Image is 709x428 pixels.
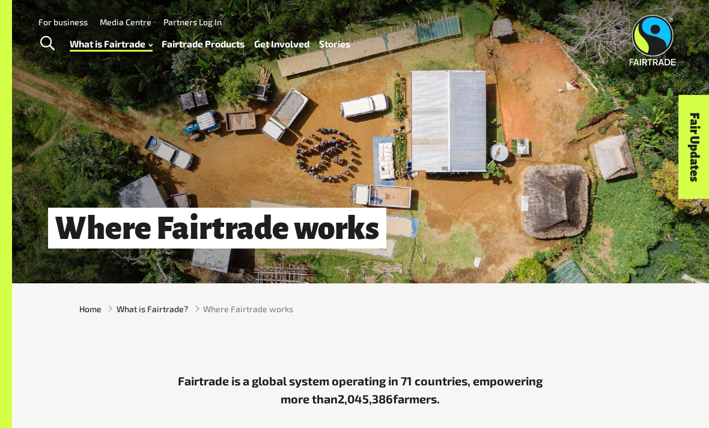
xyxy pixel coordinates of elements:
[254,35,309,52] a: Get Involved
[162,35,245,52] a: Fairtrade Products
[175,372,546,408] p: Fairtrade is a global system operating in 71 countries, empowering more than farmers.
[338,391,393,406] span: 2,045,386
[48,208,386,249] h1: Where Fairtrade works
[100,17,151,27] a: Media Centre
[38,17,88,27] a: For business
[70,35,153,52] a: What is Fairtrade
[117,303,188,315] a: What is Fairtrade?
[319,35,350,52] a: Stories
[79,303,102,315] a: Home
[629,15,675,65] img: Fairtrade Australia New Zealand logo
[203,303,293,315] span: Where Fairtrade works
[32,29,62,59] a: Toggle Search
[163,17,222,27] a: Partners Log In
